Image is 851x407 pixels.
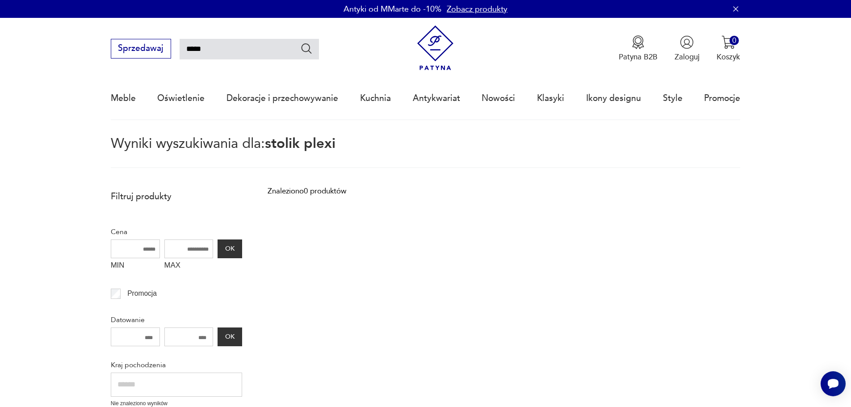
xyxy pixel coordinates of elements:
[675,35,700,62] button: Zaloguj
[164,258,214,275] label: MAX
[619,35,658,62] a: Ikona medaluPatyna B2B
[704,78,740,119] a: Promocje
[663,78,683,119] a: Style
[360,78,391,119] a: Kuchnia
[111,258,160,275] label: MIN
[268,185,346,197] div: Znaleziono 0 produktów
[157,78,205,119] a: Oświetlenie
[680,35,694,49] img: Ikonka użytkownika
[265,134,335,153] span: stolik plexi
[717,35,740,62] button: 0Koszyk
[218,239,242,258] button: OK
[413,25,458,71] img: Patyna - sklep z meblami i dekoracjami vintage
[111,46,171,53] a: Sprzedawaj
[111,39,171,59] button: Sprzedawaj
[586,78,641,119] a: Ikony designu
[729,36,739,45] div: 0
[717,52,740,62] p: Koszyk
[721,35,735,49] img: Ikona koszyka
[675,52,700,62] p: Zaloguj
[111,78,136,119] a: Meble
[226,78,338,119] a: Dekoracje i przechowywanie
[127,288,157,299] p: Promocja
[619,52,658,62] p: Patyna B2B
[482,78,515,119] a: Nowości
[447,4,507,15] a: Zobacz produkty
[111,226,242,238] p: Cena
[821,371,846,396] iframe: Smartsupp widget button
[537,78,564,119] a: Klasyki
[111,314,242,326] p: Datowanie
[344,4,441,15] p: Antyki od MMarte do -10%
[111,191,242,202] p: Filtruj produkty
[631,35,645,49] img: Ikona medalu
[111,137,741,168] p: Wyniki wyszukiwania dla:
[218,327,242,346] button: OK
[619,35,658,62] button: Patyna B2B
[300,42,313,55] button: Szukaj
[413,78,460,119] a: Antykwariat
[111,359,242,371] p: Kraj pochodzenia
